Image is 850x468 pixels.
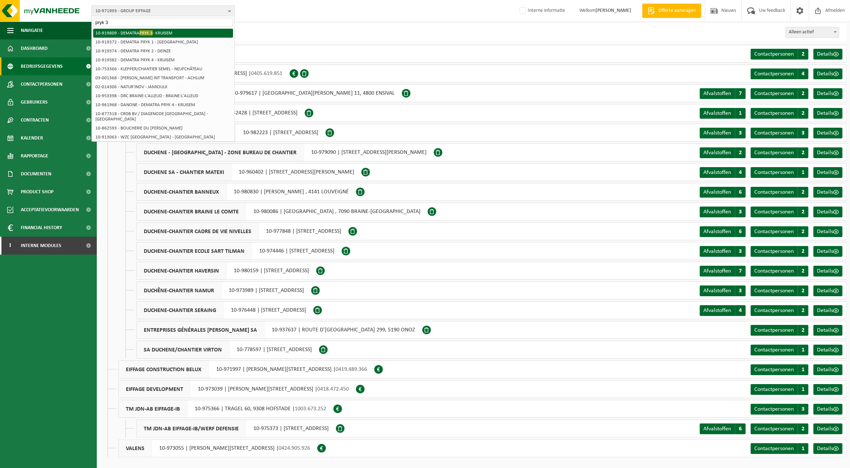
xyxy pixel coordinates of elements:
div: 10-979090 | [STREET_ADDRESS][PERSON_NAME] [136,143,434,161]
a: Contactpersonen 2 [751,207,808,217]
span: 4 [798,68,808,79]
a: Contactpersonen 1 [751,443,808,454]
li: 10-953398 - DRC BRAINE-L'ALLEUD - BRAINE-L'ALLEUD [93,91,233,100]
span: Contactpersonen [754,426,794,432]
a: Contactpersonen 4 [751,68,808,79]
span: 2 [798,246,808,257]
a: Afvalstoffen 4 [700,167,746,178]
a: Contactpersonen 2 [751,285,808,296]
span: Contactpersonen [754,189,794,195]
a: Afvalstoffen 3 [700,246,746,257]
span: Contactpersonen [754,130,794,136]
span: Details [817,387,833,392]
a: Details [813,187,842,198]
a: Details [813,88,842,99]
span: 3 [798,128,808,138]
a: Afvalstoffen 2 [700,147,746,158]
span: Afvalstoffen [703,249,731,254]
span: Details [817,110,833,116]
a: Details [813,404,842,415]
div: 10-980830 | [PERSON_NAME] , 4141 LOUVEIGNÉ [136,183,356,201]
span: 2 [798,207,808,217]
span: 3 [798,404,808,415]
span: Details [817,209,833,215]
span: EIFFAGE DEVELOPMENT [119,380,191,398]
a: Details [813,266,842,276]
span: Contactpersonen [754,170,794,175]
span: 2 [798,49,808,60]
a: Details [813,285,842,296]
span: TM JDN-AB EIFFAGE-IB/WERF DEFENSIE [137,420,246,437]
span: Details [817,308,833,313]
span: Alleen actief [785,27,839,38]
span: Contactpersonen [754,288,794,294]
a: Contactpersonen 2 [751,88,808,99]
span: 3 [735,128,746,138]
a: Afvalstoffen 6 [700,226,746,237]
span: Afvalstoffen [703,288,731,294]
span: 6 [735,187,746,198]
span: 2 [798,266,808,276]
span: 4 [735,305,746,316]
a: Afvalstoffen 3 [700,285,746,296]
a: Offerte aanvragen [642,4,701,18]
div: 10-937637 | ROUTE D'[GEOGRAPHIC_DATA] 299, 5190 ONOZ [136,321,422,339]
a: Afvalstoffen 4 [700,305,746,316]
li: 10-919372 - DEMATRA PRYK 1 - [GEOGRAPHIC_DATA] [93,38,233,47]
span: 0419.489.366 [336,367,367,372]
span: Navigatie [21,22,43,39]
span: 2 [735,147,746,158]
span: ENTREPRISES GÉNÉRALES [PERSON_NAME] SA [137,321,265,339]
span: Bedrijfsgegevens [21,57,63,75]
span: Contactpersonen [754,308,794,313]
span: Details [817,130,833,136]
span: 2 [798,305,808,316]
li: 10-862593 - BOUCHERIE DU [PERSON_NAME] [93,124,233,133]
span: 2 [798,285,808,296]
a: Contactpersonen 2 [751,325,808,336]
span: Contactpersonen [754,91,794,96]
div: 10-977848 | [STREET_ADDRESS] [136,222,348,240]
span: Contactpersonen [754,347,794,353]
span: 4 [735,167,746,178]
span: 2 [798,108,808,119]
span: DUCHENE-CHANTIER BANNEUX [137,183,227,200]
span: Afvalstoffen [703,268,731,274]
span: Offerte aanvragen [657,7,698,14]
a: Afvalstoffen 1 [700,108,746,119]
li: 10-919809 - DEMATRA - KRUISEM [93,29,233,38]
a: Details [813,325,842,336]
span: Dashboard [21,39,48,57]
span: Afvalstoffen [703,130,731,136]
span: Financial History [21,219,62,237]
a: Contactpersonen 2 [751,424,808,434]
span: 1 [798,364,808,375]
span: Afvalstoffen [703,91,731,96]
li: 10-753366 - KLEPPER/CHANTIER SEMEL - NEUFCHÂTEAU [93,65,233,74]
a: Contactpersonen 3 [751,128,808,138]
span: Contracten [21,111,49,129]
span: DUCHENE SA - CHANTIER MATEXI [137,164,232,181]
a: Details [813,246,842,257]
span: 2 [798,424,808,434]
span: 10-971993 - GROUP EIFFAGE [95,6,225,16]
span: 1 [798,345,808,355]
a: Contactpersonen 2 [751,246,808,257]
li: 10-961968 - DANONE - DEMATRA PRYK 4 - KRUISEM [93,100,233,109]
span: DUCHENE-CHANTIER SERAING [137,302,224,319]
div: 10-980159 | [STREET_ADDRESS] [136,262,316,280]
span: Afvalstoffen [703,110,731,116]
span: Details [817,446,833,452]
span: Gebruikers [21,93,48,111]
a: Details [813,128,842,138]
span: DUCHENE-CHANTIER ECOLE SART TILMAN [137,242,252,260]
li: 03-001368 - [PERSON_NAME] INT TRANSPORT - ACHLUM [93,74,233,82]
span: Details [817,150,833,156]
label: Interne informatie [518,5,565,16]
a: Contactpersonen 3 [751,404,808,415]
a: Contactpersonen 1 [751,364,808,375]
div: 10-976448 | [STREET_ADDRESS] [136,301,313,319]
a: Contactpersonen 2 [751,147,808,158]
li: 10-913063 - WZC [GEOGRAPHIC_DATA] - [GEOGRAPHIC_DATA] [93,133,233,142]
span: Contactpersonen [754,327,794,333]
